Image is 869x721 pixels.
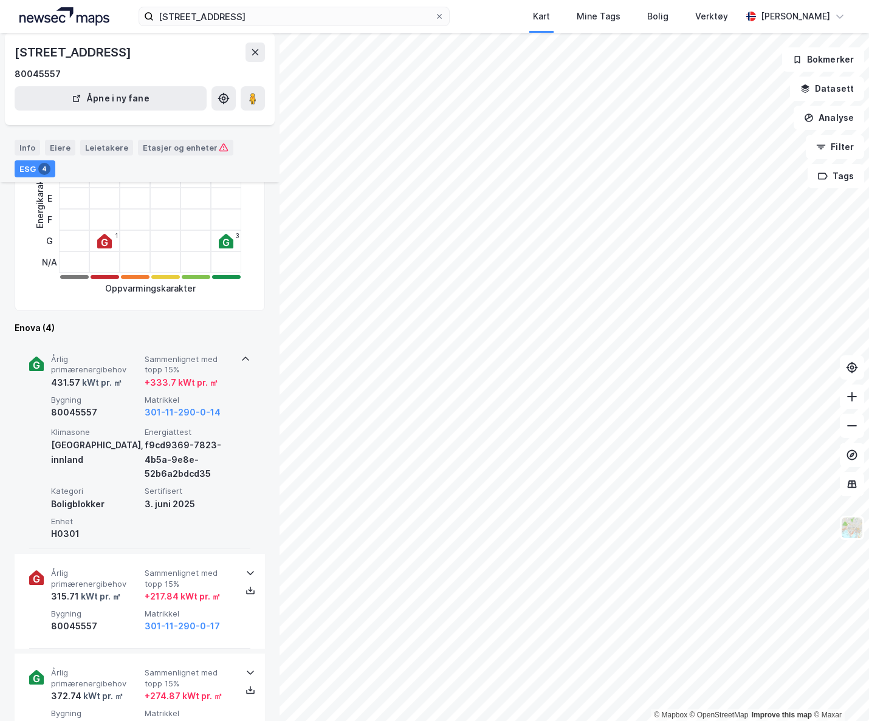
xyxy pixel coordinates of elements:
div: H0301 [51,527,140,541]
span: Bygning [51,395,140,405]
span: Matrikkel [145,395,233,405]
span: Årlig primærenergibehov [51,668,140,689]
a: Improve this map [752,711,812,719]
div: f9cd9369-7823-4b5a-9e8e-52b6a2bdcd35 [145,438,233,482]
span: Energiattest [145,427,233,437]
div: Info [15,140,40,155]
div: Verktøy [695,9,728,24]
div: 372.74 [51,689,123,703]
a: Mapbox [654,711,687,719]
div: 431.57 [51,375,122,390]
button: 301-11-290-0-17 [145,619,220,634]
div: Boligblokker [51,497,140,511]
img: Z [840,516,864,539]
div: Mine Tags [577,9,620,24]
div: 80045557 [51,619,140,634]
input: Søk på adresse, matrikkel, gårdeiere, leietakere eller personer [154,7,434,26]
span: Enhet [51,516,140,527]
div: Oppvarmingskarakter [105,281,196,296]
div: + 333.7 kWt pr. ㎡ [145,375,218,390]
div: Enova (4) [15,321,265,335]
div: 1 [115,232,118,239]
button: Bokmerker [782,47,864,72]
div: E [42,188,57,209]
div: N/A [42,251,57,273]
div: Leietakere [80,140,133,155]
div: ESG [15,160,55,177]
div: 4 [38,163,50,175]
div: [PERSON_NAME] [761,9,830,24]
div: + 274.87 kWt pr. ㎡ [145,689,222,703]
span: Årlig primærenergibehov [51,354,140,375]
div: Bolig [647,9,668,24]
button: Analyse [794,106,864,130]
div: 80045557 [51,405,140,420]
div: 3. juni 2025 [145,497,233,511]
span: Sammenlignet med topp 15% [145,668,233,689]
iframe: Chat Widget [808,663,869,721]
div: [GEOGRAPHIC_DATA], innland [51,438,140,467]
span: Matrikkel [145,708,233,719]
div: kWt pr. ㎡ [79,589,121,604]
div: Eiere [45,140,75,155]
img: logo.a4113a55bc3d86da70a041830d287a7e.svg [19,7,109,26]
span: Matrikkel [145,609,233,619]
button: Filter [806,135,864,159]
div: [STREET_ADDRESS] [15,43,134,62]
div: Energikarakter [33,168,47,228]
span: Bygning [51,609,140,619]
div: + 217.84 kWt pr. ㎡ [145,589,221,604]
div: F [42,209,57,230]
a: OpenStreetMap [690,711,749,719]
div: kWt pr. ㎡ [81,689,123,703]
span: Sammenlignet med topp 15% [145,568,233,589]
div: 3 [236,232,239,239]
div: Kart [533,9,550,24]
span: Sammenlignet med topp 15% [145,354,233,375]
button: Tags [808,164,864,188]
span: Sertifisert [145,486,233,496]
div: Etasjer og enheter [143,142,228,153]
span: Klimasone [51,427,140,437]
span: Kategori [51,486,140,496]
div: Kontrollprogram for chat [808,663,869,721]
button: 301-11-290-0-14 [145,405,221,420]
div: G [42,230,57,251]
span: Bygning [51,708,140,719]
button: Åpne i ny fane [15,86,207,111]
div: 80045557 [15,67,61,81]
div: kWt pr. ㎡ [80,375,122,390]
button: Datasett [790,77,864,101]
span: Årlig primærenergibehov [51,568,140,589]
div: 315.71 [51,589,121,604]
